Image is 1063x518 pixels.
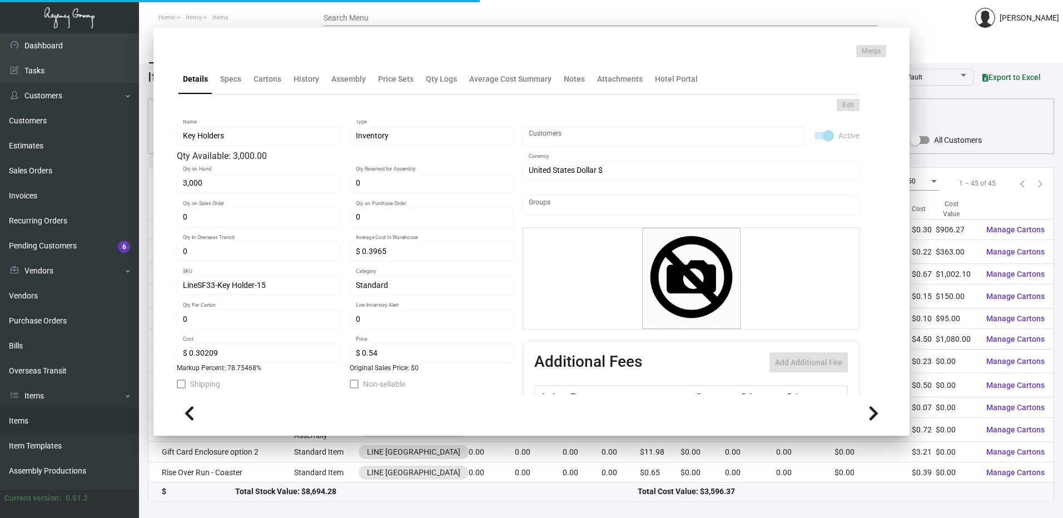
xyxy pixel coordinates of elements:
[834,462,912,483] td: $0.00
[936,373,977,397] td: $0.00
[640,462,681,483] td: $0.65
[568,386,693,406] th: Type
[563,462,602,483] td: 0.00
[912,264,936,285] td: $0.67
[912,220,936,240] td: $0.30
[834,483,912,504] td: $0.00
[564,73,585,85] div: Notes
[563,442,602,462] td: 0.00
[834,442,912,462] td: $0.00
[1000,12,1059,24] div: [PERSON_NAME]
[148,350,294,373] td: Postcard
[640,483,681,504] td: $0.00
[1031,175,1049,192] button: Next page
[912,442,936,462] td: $3.21
[912,373,936,397] td: $0.50
[529,201,854,210] input: Add new..
[936,240,977,264] td: $363.00
[912,350,936,373] td: $0.23
[912,397,936,418] td: $0.07
[655,73,698,85] div: Hotel Portal
[912,285,936,308] td: $0.15
[148,220,294,240] td: Key Holders
[936,220,977,240] td: $906.27
[908,177,916,185] span: 50
[148,240,294,264] td: Envelope - A7 - Deboss
[602,483,640,504] td: 0.00
[148,308,294,329] td: Key Card -- Line SF
[912,308,936,329] td: $0.10
[363,377,405,391] span: Non-sellable
[936,442,977,462] td: $0.00
[936,397,977,418] td: $0.00
[158,14,175,21] span: Home
[936,462,977,483] td: $0.00
[469,442,515,462] td: 0.00
[162,486,235,498] div: $
[856,45,886,57] button: Merge
[739,386,784,406] th: Price
[190,377,220,391] span: Shipping
[294,483,359,504] td: Standard Item
[936,285,977,308] td: $150.00
[775,358,842,367] span: Add Additional Fee
[469,462,515,483] td: 0.00
[725,442,777,462] td: 0.00
[148,329,294,350] td: Guest Umbrella -- Line SF
[986,357,1045,366] span: Manage Cartons
[235,486,638,498] div: Total Stock Value: $8,694.28
[912,462,936,483] td: $0.39
[934,133,982,147] span: All Customers
[378,73,414,85] div: Price Sets
[901,73,922,81] span: Default
[148,442,294,462] td: Gift Card Enclosure option 2
[426,73,457,85] div: Qty Logs
[515,462,562,483] td: 0.00
[986,403,1045,412] span: Manage Cartons
[936,350,977,373] td: $0.00
[986,447,1045,456] span: Manage Cartons
[638,486,1040,498] div: Total Cost Value: $3,596.37
[912,483,936,504] td: $0.06
[769,352,848,372] button: Add Additional Fee
[1014,175,1031,192] button: Previous page
[220,73,241,85] div: Specs
[986,225,1045,234] span: Manage Cartons
[693,386,738,406] th: Cost
[959,178,996,188] div: 1 – 45 of 45
[986,468,1045,477] span: Manage Cartons
[183,73,208,85] div: Details
[331,73,366,85] div: Assembly
[148,264,294,285] td: Letterhead
[680,483,725,504] td: $0.00
[148,397,294,418] td: BC - Rise Over Run
[367,467,460,479] div: LINE [GEOGRAPHIC_DATA]
[254,73,281,85] div: Cartons
[148,373,294,397] td: Umbrella tags
[148,462,294,483] td: Rise Over Run - Coaster
[367,446,460,458] div: LINE [GEOGRAPHIC_DATA]
[776,483,834,504] td: 0.00
[784,386,834,406] th: Price type
[469,73,552,85] div: Average Cost Summary
[936,264,977,285] td: $1,002.10
[986,335,1045,343] span: Manage Cartons
[912,240,936,264] td: $0.22
[66,492,88,504] div: 0.51.2
[936,483,977,504] td: $0.00
[725,483,777,504] td: 0.00
[986,381,1045,390] span: Manage Cartons
[912,204,926,214] div: Cost
[535,386,569,406] th: Active
[602,442,640,462] td: 0.00
[294,462,359,483] td: Standard Item
[294,73,319,85] div: History
[725,462,777,483] td: 0.00
[986,425,1045,434] span: Manage Cartons
[680,442,725,462] td: $0.00
[842,101,854,110] span: Edit
[982,73,1041,82] span: Export to Excel
[294,442,359,462] td: Standard Item
[4,492,61,504] div: Current version:
[936,199,967,219] div: Cost Value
